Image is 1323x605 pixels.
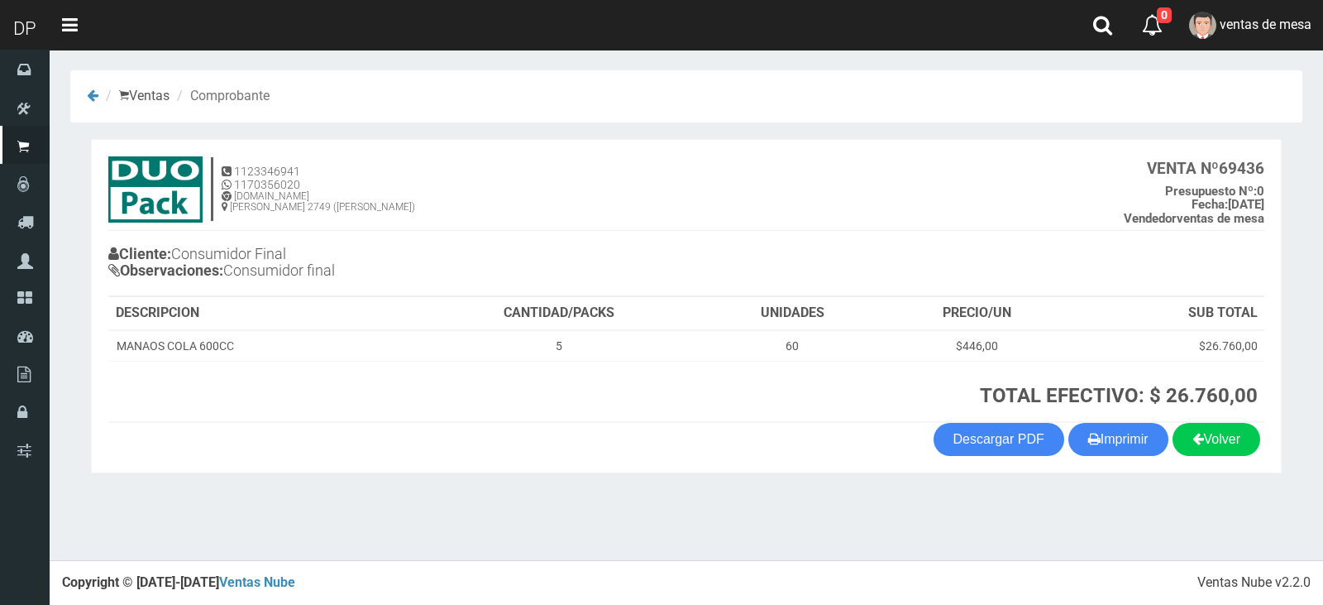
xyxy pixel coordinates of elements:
b: 0 [1165,184,1264,199]
strong: Vendedor [1124,211,1177,226]
a: Ventas Nube [219,574,295,590]
b: [DATE] [1192,197,1264,212]
span: 0 [1157,7,1172,23]
button: Imprimir [1068,423,1168,456]
img: 15ec80cb8f772e35c0579ae6ae841c79.jpg [108,156,203,223]
h5: 1123346941 1170356020 [222,166,415,191]
strong: Copyright © [DATE]-[DATE] [62,574,295,590]
span: ventas de mesa [1220,17,1311,32]
strong: TOTAL EFECTIVO: $ 26.760,00 [980,384,1258,407]
h4: Consumidor Final Consumidor final [108,242,686,287]
strong: Presupuesto Nº: [1165,184,1257,199]
b: Observaciones: [108,262,223,279]
a: Descargar PDF [934,423,1064,456]
td: $26.760,00 [1072,330,1264,362]
b: 69436 [1147,159,1264,178]
th: PRECIO/UN [881,297,1072,330]
td: MANAOS COLA 600CC [109,330,415,362]
li: Comprobante [173,87,270,106]
th: CANTIDAD/PACKS [415,297,704,330]
b: ventas de mesa [1124,211,1264,226]
img: User Image [1189,12,1216,39]
th: UNIDADES [703,297,881,330]
strong: VENTA Nº [1147,159,1219,178]
div: Ventas Nube v2.2.0 [1197,574,1311,593]
h6: [DOMAIN_NAME] [PERSON_NAME] 2749 ([PERSON_NAME]) [222,191,415,213]
td: 5 [415,330,704,362]
th: DESCRIPCION [109,297,415,330]
strong: Fecha: [1192,197,1228,212]
th: SUB TOTAL [1072,297,1264,330]
a: Volver [1173,423,1260,456]
b: Cliente: [108,245,171,262]
td: 60 [703,330,881,362]
li: Ventas [102,87,170,106]
td: $446,00 [881,330,1072,362]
